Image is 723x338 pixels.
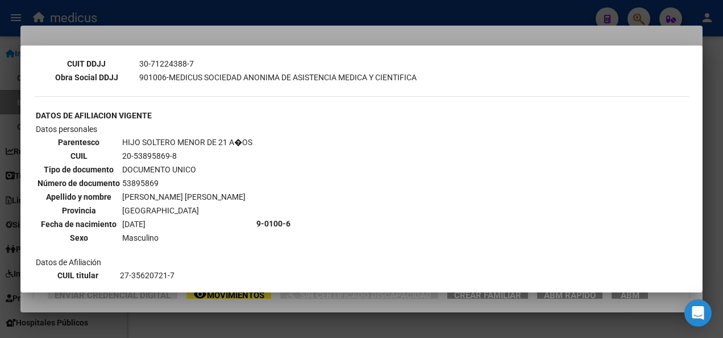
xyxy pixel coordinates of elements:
td: [DATE] [122,218,253,230]
th: Provincia [37,204,120,217]
th: Fecha de nacimiento [37,218,120,230]
td: 53895869 [122,177,253,189]
td: 901006-MEDICUS SOCIEDAD ANONIMA DE ASISTENCIA MEDICA Y CIENTIFICA [139,71,417,84]
th: Apellido y nombre [37,191,120,203]
th: Parentesco [37,136,120,149]
b: 9-0100-6 [256,219,290,228]
td: 20-53895869-8 [122,150,253,162]
td: [PERSON_NAME] [PERSON_NAME] [122,191,253,203]
th: Obra Social DDJJ [35,71,138,84]
td: Masculino [122,232,253,244]
th: Sexo [37,232,120,244]
th: CUIL [37,150,120,162]
th: Número de documento [37,177,120,189]
td: DOCUMENTO UNICO [122,163,253,176]
th: CUIT DDJJ [35,57,138,70]
td: 27-35620721-7 [119,269,225,282]
th: Tipo de documento [37,163,120,176]
td: 30-71224388-7 [139,57,417,70]
td: HIJO SOLTERO MENOR DE 21 A�OS [122,136,253,149]
td: [GEOGRAPHIC_DATA] [122,204,253,217]
b: DATOS DE AFILIACION VIGENTE [36,111,152,120]
th: CUIL titular [37,269,118,282]
div: Open Intercom Messenger [684,299,712,327]
td: Datos personales Datos de Afiliación [35,123,255,324]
